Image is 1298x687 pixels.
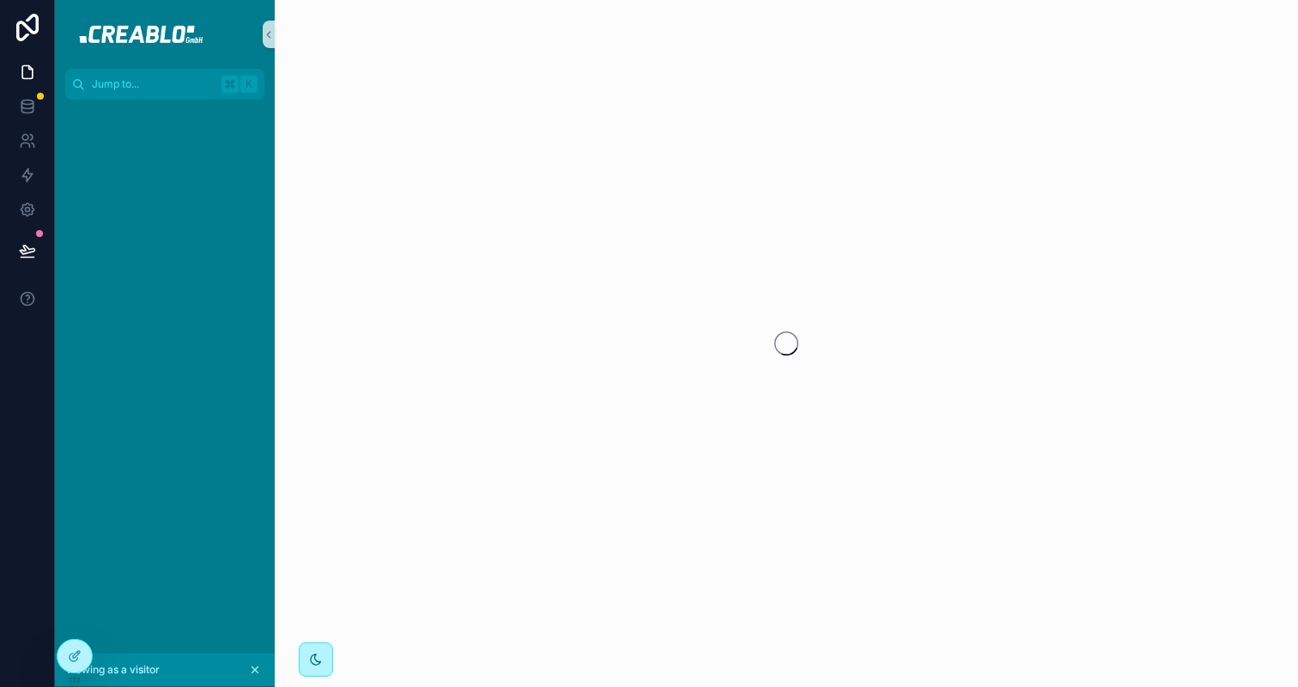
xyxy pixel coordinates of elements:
img: App logo [68,21,261,48]
span: Viewing as a visitor [65,663,160,677]
div: scrollable content [55,100,275,131]
span: K [242,77,256,91]
span: Jump to... [92,77,215,91]
button: Jump to...K [65,69,264,100]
